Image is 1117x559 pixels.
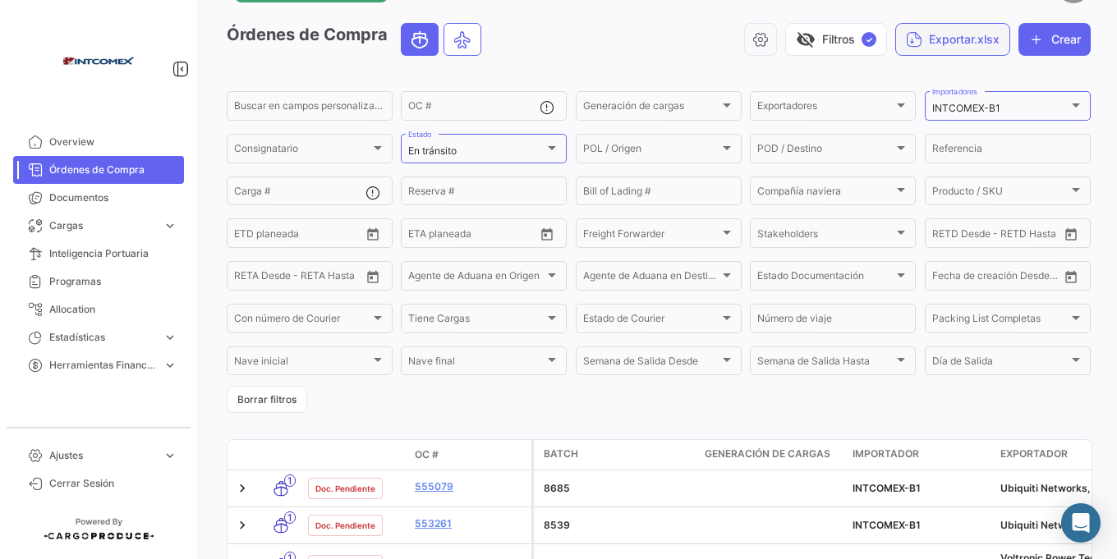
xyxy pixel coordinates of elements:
[301,448,408,461] datatable-header-cell: Estado Doc.
[895,23,1010,56] button: Exportar.xlsx
[408,315,545,327] span: Tiene Cargas
[284,511,296,524] span: 1
[415,447,439,462] span: OC #
[315,482,375,495] span: Doc. Pendiente
[583,145,719,157] span: POL / Origen
[361,222,385,246] button: Open calendar
[408,144,457,157] mat-select-trigger: En tránsito
[408,441,531,469] datatable-header-cell: OC #
[163,330,177,345] span: expand_more
[227,23,486,56] h3: Órdenes de Compra
[163,358,177,373] span: expand_more
[534,440,698,470] datatable-header-cell: BATCH
[535,222,559,246] button: Open calendar
[49,358,156,373] span: Herramientas Financieras
[1000,447,1068,461] span: Exportador
[234,480,251,497] a: Expand/Collapse Row
[13,296,184,323] a: Allocation
[275,230,335,241] input: Hasta
[234,145,370,157] span: Consignatario
[796,30,816,49] span: visibility_off
[408,230,438,241] input: Desde
[234,358,370,369] span: Nave inicial
[846,440,994,470] datatable-header-cell: Importador
[973,230,1033,241] input: Hasta
[444,24,480,55] button: Air
[757,273,894,284] span: Estado Documentación
[415,479,525,494] a: 555079
[415,516,525,531] a: 553261
[13,184,184,212] a: Documentos
[361,264,385,289] button: Open calendar
[932,273,962,284] input: Desde
[1061,503,1101,543] div: Abrir Intercom Messenger
[13,156,184,184] a: Órdenes de Compra
[49,163,177,177] span: Órdenes de Compra
[284,474,296,487] span: 1
[402,24,438,55] button: Ocean
[234,315,370,327] span: Con número de Courier
[583,103,719,114] span: Generación de cargas
[408,273,545,284] span: Agente de Aduana en Origen
[57,20,140,102] img: intcomex.png
[785,23,887,56] button: visibility_offFiltros✓
[757,188,894,199] span: Compañía naviera
[234,273,264,284] input: Desde
[757,358,894,369] span: Semana de Salida Hasta
[583,315,719,327] span: Estado de Courier
[163,448,177,463] span: expand_more
[932,230,962,241] input: Desde
[49,274,177,289] span: Programas
[583,230,719,241] span: Freight Forwarder
[13,240,184,268] a: Inteligencia Portuaria
[698,440,846,470] datatable-header-cell: Generación de cargas
[227,386,307,413] button: Borrar filtros
[853,447,919,461] span: Importador
[49,448,156,463] span: Ajustes
[932,188,1069,199] span: Producto / SKU
[757,145,894,157] span: POD / Destino
[49,135,177,149] span: Overview
[49,302,177,317] span: Allocation
[1018,23,1091,56] button: Crear
[1059,264,1083,289] button: Open calendar
[408,358,545,369] span: Nave final
[583,358,719,369] span: Semana de Salida Desde
[49,218,156,233] span: Cargas
[583,273,719,284] span: Agente de Aduana en Destino
[275,273,335,284] input: Hasta
[163,218,177,233] span: expand_more
[932,315,1069,327] span: Packing List Completas
[544,519,570,531] span: 8539
[973,273,1033,284] input: Hasta
[757,103,894,114] span: Exportadores
[544,447,578,461] span: BATCH
[705,447,830,461] span: Generación de cargas
[544,482,570,494] span: 8685
[1059,222,1083,246] button: Open calendar
[757,230,894,241] span: Stakeholders
[260,448,301,461] datatable-header-cell: Modo de Transporte
[932,102,1000,114] mat-select-trigger: INTCOMEX-B1
[234,517,251,534] a: Expand/Collapse Row
[932,358,1069,369] span: Día de Salida
[853,519,921,531] span: INTCOMEX-B1
[315,519,375,532] span: Doc. Pendiente
[49,330,156,345] span: Estadísticas
[449,230,509,241] input: Hasta
[49,246,177,261] span: Inteligencia Portuaria
[1000,519,1110,531] span: Ubiquiti Networks, Intl.
[234,230,264,241] input: Desde
[49,190,177,205] span: Documentos
[1000,482,1110,494] span: Ubiquiti Networks, Intl.
[862,32,876,47] span: ✓
[49,476,177,491] span: Cerrar Sesión
[853,482,921,494] span: INTCOMEX-B1
[13,268,184,296] a: Programas
[13,128,184,156] a: Overview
